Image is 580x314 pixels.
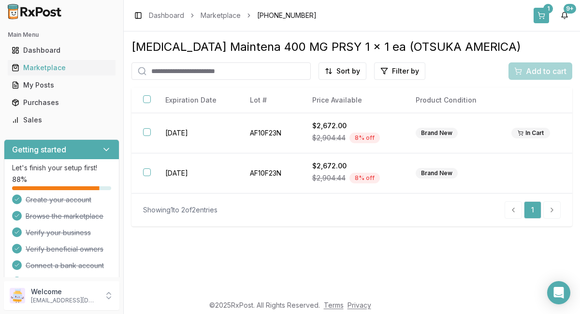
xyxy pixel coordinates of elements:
img: RxPost Logo [4,4,66,19]
div: Showing 1 to 2 of 2 entries [143,205,217,215]
a: Sales [8,111,116,129]
span: $2,904.44 [312,173,346,183]
span: Verify beneficial owners [26,244,103,254]
span: Sort by [336,66,360,76]
span: Verify your business [26,228,91,238]
div: Sales [12,115,112,125]
button: Dashboard [4,43,119,58]
div: In Cart [511,128,550,138]
div: 8 % off [349,173,380,183]
a: My Posts [8,76,116,94]
h3: Getting started [12,144,66,155]
div: Brand New [416,168,458,179]
td: AF10F23N [238,113,301,153]
span: Create your account [26,195,91,205]
a: Dashboard [8,42,116,59]
div: Marketplace [12,63,112,73]
p: [EMAIL_ADDRESS][DOMAIN_NAME] [31,297,98,304]
button: Sort by [319,62,366,80]
nav: pagination [505,201,561,219]
td: [DATE] [154,113,238,153]
nav: breadcrumb [149,11,317,20]
span: 88 % [12,175,27,184]
a: 1 [524,201,541,219]
div: 1 [543,4,553,14]
span: Connect a bank account [26,261,104,270]
div: Open Intercom Messenger [547,281,570,304]
div: Brand New [416,128,458,138]
a: Terms [324,301,344,309]
th: Lot # [238,88,301,113]
h2: Main Menu [8,31,116,39]
img: User avatar [10,288,25,303]
div: 8 % off [349,133,380,143]
div: Purchases [12,98,112,107]
div: [MEDICAL_DATA] Maintena 400 MG PRSY 1 x 1 ea (OTSUKA AMERICA) [131,39,572,55]
button: 9+ [557,8,572,23]
button: Purchases [4,95,119,110]
button: Sales [4,112,119,128]
a: Dashboard [149,11,184,20]
span: $2,904.44 [312,133,346,143]
a: Marketplace [8,59,116,76]
a: Marketplace [201,11,241,20]
div: Dashboard [12,45,112,55]
span: [PHONE_NUMBER] [257,11,317,20]
button: 1 [534,8,549,23]
th: Expiration Date [154,88,238,113]
td: AF10F23N [238,153,301,194]
span: Filter by [392,66,419,76]
div: $2,672.00 [312,121,392,131]
span: Browse the marketplace [26,211,103,221]
p: Let's finish your setup first! [12,163,111,173]
a: Privacy [348,301,371,309]
th: Product Condition [404,88,500,113]
div: My Posts [12,80,112,90]
div: $2,672.00 [312,161,392,171]
a: Purchases [8,94,116,111]
p: Welcome [31,287,98,297]
td: [DATE] [154,153,238,194]
button: Marketplace [4,60,119,75]
button: Filter by [374,62,425,80]
div: 9+ [564,4,576,14]
th: Price Available [301,88,404,113]
button: My Posts [4,77,119,93]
